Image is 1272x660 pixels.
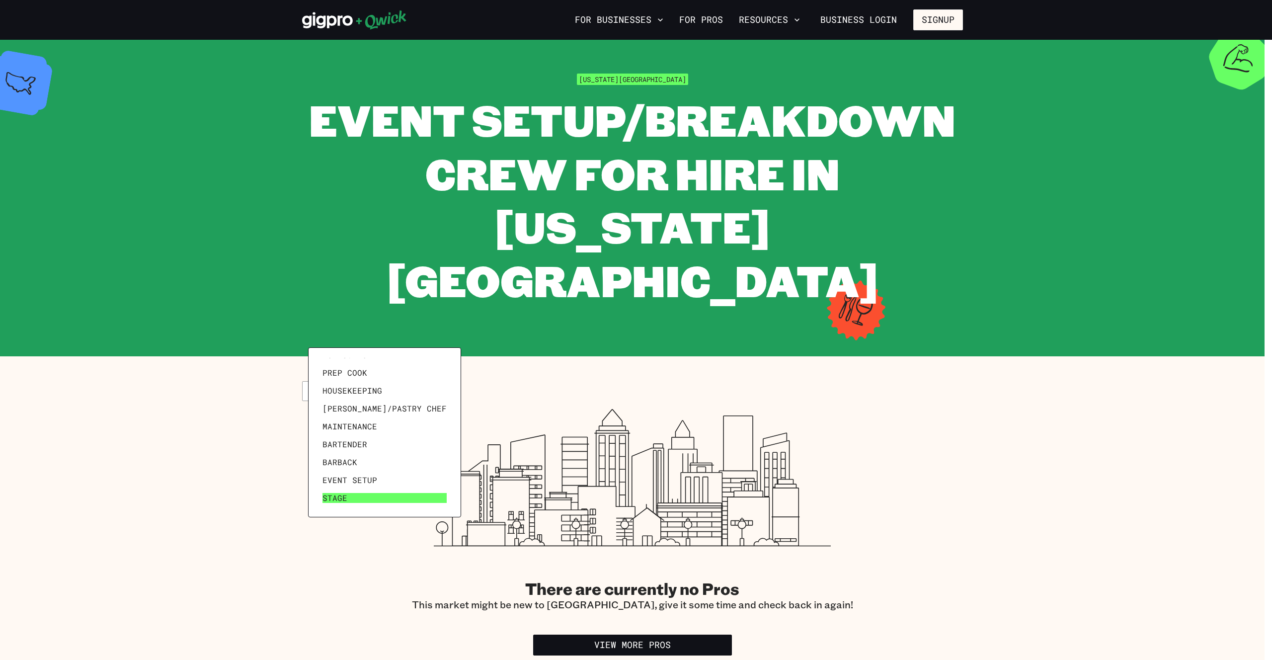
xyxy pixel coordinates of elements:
span: Bartender [322,439,367,449]
span: Event Setup [322,475,377,485]
span: Housekeeping [322,386,382,396]
span: Prep Cook [322,368,367,378]
span: Barback [322,457,357,467]
span: Stage [322,493,347,503]
span: [PERSON_NAME]/Pastry Chef [322,404,447,413]
span: Maintenance [322,421,377,431]
ul: View different position [318,358,451,507]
